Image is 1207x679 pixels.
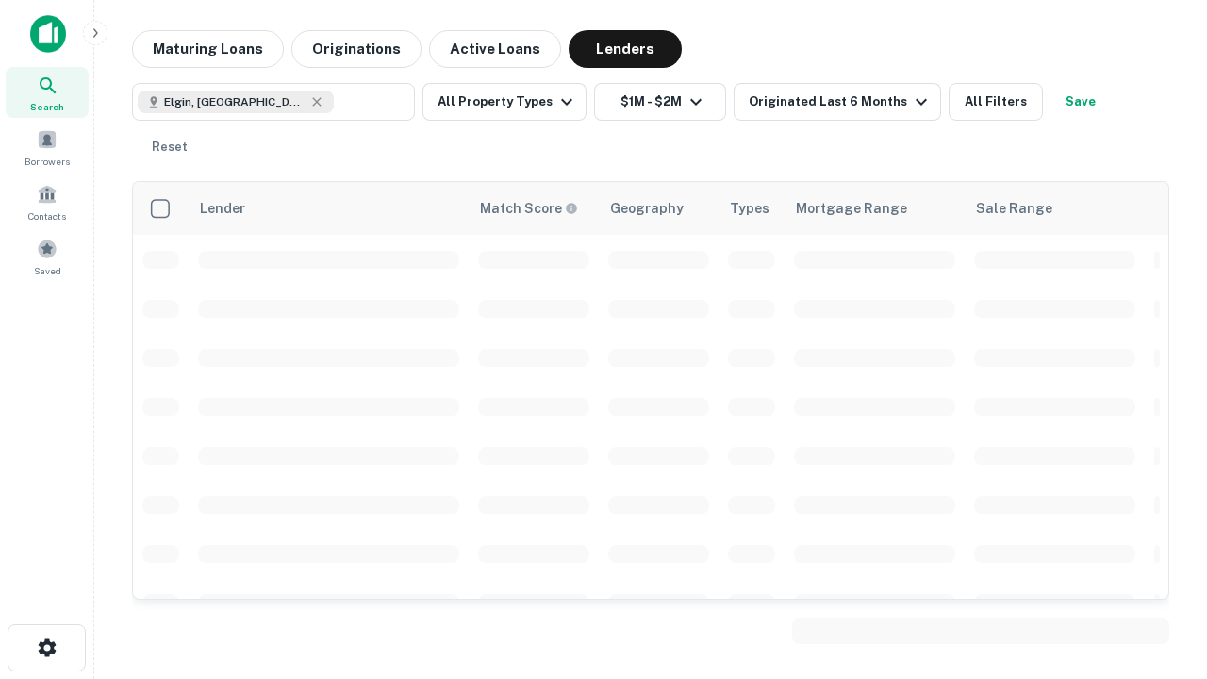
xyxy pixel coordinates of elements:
[30,15,66,53] img: capitalize-icon.png
[6,67,89,118] a: Search
[1050,83,1111,121] button: Save your search to get updates of matches that match your search criteria.
[140,128,200,166] button: Reset
[469,182,599,235] th: Capitalize uses an advanced AI algorithm to match your search with the best lender. The match sco...
[976,197,1052,220] div: Sale Range
[949,83,1043,121] button: All Filters
[30,99,64,114] span: Search
[730,197,769,220] div: Types
[734,83,941,121] button: Originated Last 6 Months
[569,30,682,68] button: Lenders
[164,93,306,110] span: Elgin, [GEOGRAPHIC_DATA], [GEOGRAPHIC_DATA]
[34,263,61,278] span: Saved
[28,208,66,224] span: Contacts
[610,197,684,220] div: Geography
[796,197,907,220] div: Mortgage Range
[291,30,422,68] button: Originations
[6,231,89,282] a: Saved
[1113,468,1207,558] iframe: Chat Widget
[25,154,70,169] span: Borrowers
[480,198,574,219] h6: Match Score
[200,197,245,220] div: Lender
[6,176,89,227] a: Contacts
[189,182,469,235] th: Lender
[785,182,965,235] th: Mortgage Range
[429,30,561,68] button: Active Loans
[719,182,785,235] th: Types
[6,122,89,173] a: Borrowers
[594,83,726,121] button: $1M - $2M
[749,91,933,113] div: Originated Last 6 Months
[422,83,587,121] button: All Property Types
[132,30,284,68] button: Maturing Loans
[480,198,578,219] div: Capitalize uses an advanced AI algorithm to match your search with the best lender. The match sco...
[965,182,1145,235] th: Sale Range
[599,182,719,235] th: Geography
